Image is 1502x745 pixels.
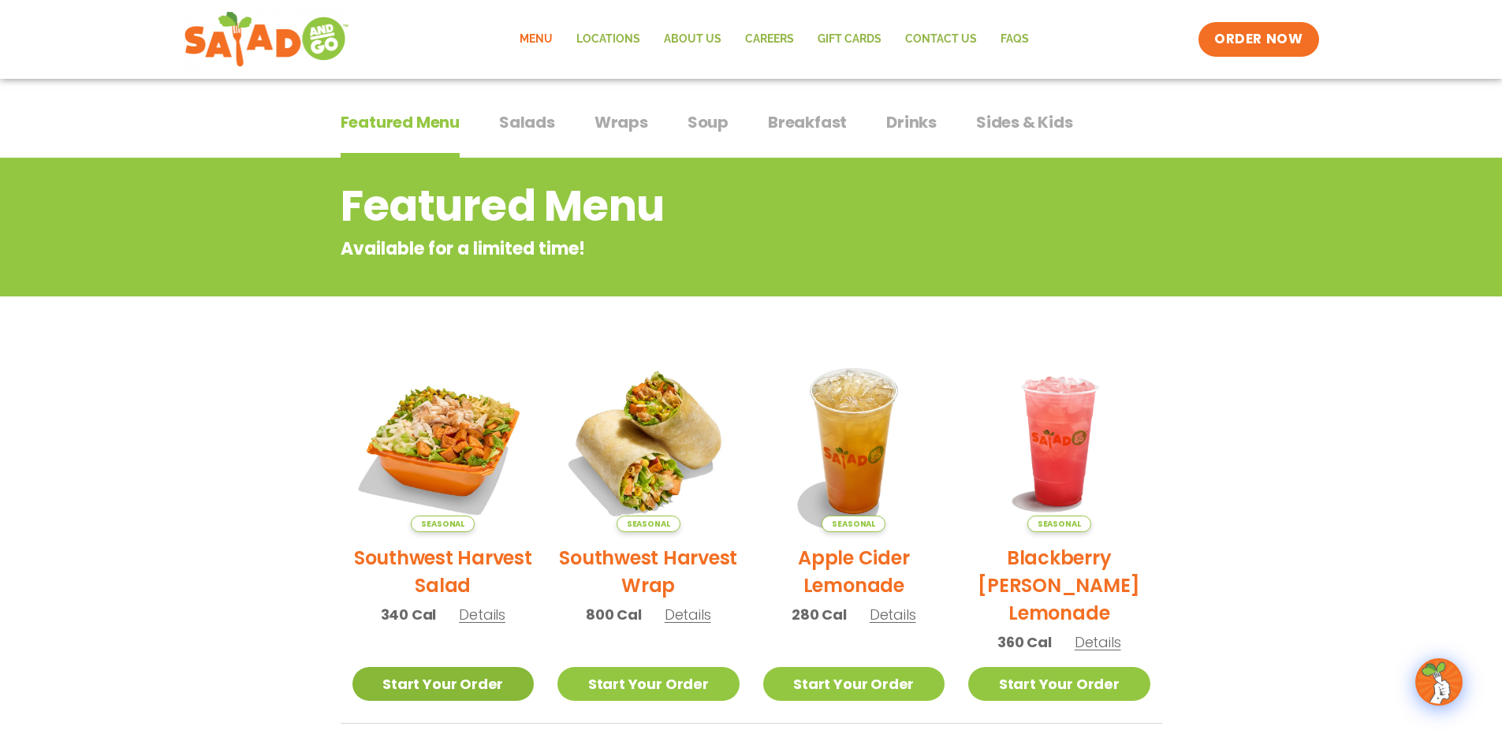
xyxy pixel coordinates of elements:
span: Seasonal [1027,516,1091,532]
span: Sides & Kids [976,110,1073,134]
a: Start Your Order [968,667,1150,701]
a: Start Your Order [763,667,945,701]
a: FAQs [989,21,1041,58]
span: 340 Cal [381,604,437,625]
span: 360 Cal [997,631,1052,653]
img: Product photo for Southwest Harvest Salad [352,350,535,532]
span: ORDER NOW [1214,30,1303,49]
img: Product photo for Apple Cider Lemonade [763,350,945,532]
a: Contact Us [893,21,989,58]
h2: Southwest Harvest Wrap [557,544,740,599]
a: Locations [565,21,652,58]
span: Seasonal [822,516,885,532]
img: wpChatIcon [1417,660,1461,704]
a: About Us [652,21,733,58]
span: Soup [688,110,729,134]
a: Start Your Order [352,667,535,701]
span: Drinks [886,110,937,134]
span: Details [665,605,711,624]
span: 800 Cal [586,604,642,625]
span: 280 Cal [792,604,847,625]
a: Start Your Order [557,667,740,701]
h2: Blackberry [PERSON_NAME] Lemonade [968,544,1150,627]
img: Product photo for Blackberry Bramble Lemonade [968,350,1150,532]
nav: Menu [508,21,1041,58]
h2: Southwest Harvest Salad [352,544,535,599]
div: Tabbed content [341,105,1162,158]
span: Wraps [594,110,648,134]
a: Menu [508,21,565,58]
h2: Featured Menu [341,174,1035,238]
span: Details [1075,632,1121,652]
span: Breakfast [768,110,847,134]
h2: Apple Cider Lemonade [763,544,945,599]
a: GIFT CARDS [806,21,893,58]
span: Details [870,605,916,624]
span: Salads [499,110,555,134]
img: Product photo for Southwest Harvest Wrap [557,350,740,532]
span: Details [459,605,505,624]
span: Featured Menu [341,110,460,134]
a: Careers [733,21,806,58]
a: ORDER NOW [1198,22,1318,57]
p: Available for a limited time! [341,236,1035,262]
span: Seasonal [411,516,475,532]
span: Seasonal [617,516,680,532]
img: new-SAG-logo-768×292 [184,8,350,71]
